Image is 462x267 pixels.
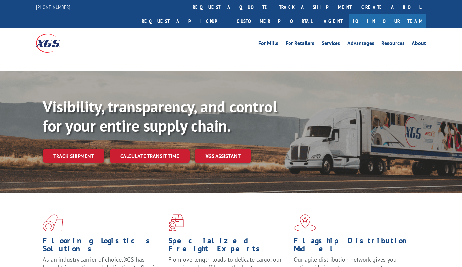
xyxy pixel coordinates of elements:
a: [PHONE_NUMBER] [36,4,70,10]
a: Calculate transit time [110,149,190,163]
img: xgs-icon-flagship-distribution-model-red [294,214,316,231]
a: For Mills [258,41,278,48]
a: Track shipment [43,149,104,163]
a: Request a pickup [137,14,232,28]
a: About [412,41,426,48]
h1: Flooring Logistics Solutions [43,237,163,256]
a: XGS ASSISTANT [195,149,251,163]
a: Agent [317,14,349,28]
a: Resources [381,41,404,48]
img: xgs-icon-focused-on-flooring-red [168,214,184,231]
a: Services [322,41,340,48]
a: Customer Portal [232,14,317,28]
img: xgs-icon-total-supply-chain-intelligence-red [43,214,63,231]
a: For Retailers [286,41,314,48]
b: Visibility, transparency, and control for your entire supply chain. [43,96,277,136]
a: Join Our Team [349,14,426,28]
h1: Flagship Distribution Model [294,237,414,256]
a: Advantages [347,41,374,48]
h1: Specialized Freight Experts [168,237,289,256]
